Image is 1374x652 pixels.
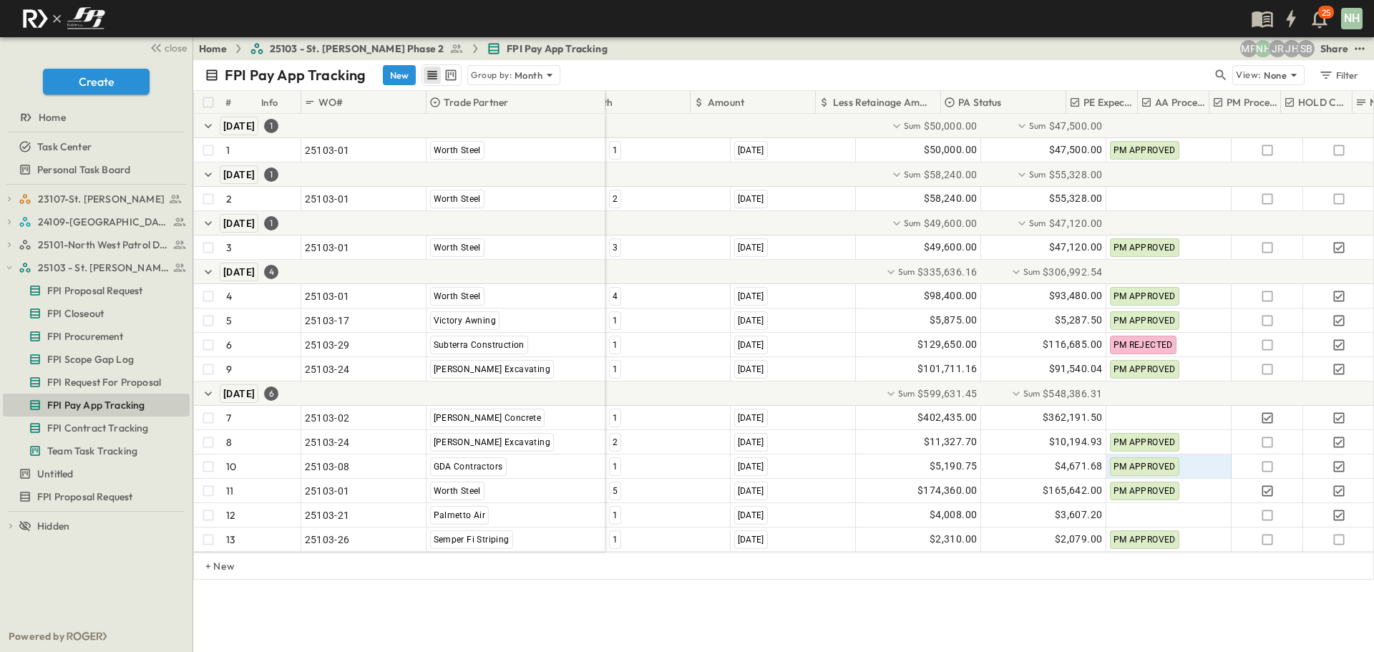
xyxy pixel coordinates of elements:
span: [DATE] [738,413,764,423]
button: kanban view [442,67,459,84]
span: $548,386.31 [1043,386,1102,401]
span: [DATE] [738,340,764,350]
div: 25103 - St. [PERSON_NAME] Phase 2test [3,256,190,279]
span: [DATE] [223,169,255,180]
button: Create [43,69,150,94]
p: Amount [708,95,744,110]
span: $5,287.50 [1055,312,1103,329]
span: $5,190.75 [930,458,978,475]
p: 3 [226,240,232,255]
span: $335,636.16 [917,265,977,279]
span: FPI Procurement [47,329,124,344]
div: 4 [264,265,278,279]
p: Sum [904,120,921,132]
span: $5,875.00 [930,312,978,329]
p: Sum [1029,120,1046,132]
div: # [225,82,231,122]
p: AA Processed [1155,95,1207,110]
span: Untitled [37,467,73,481]
a: FPI Scope Gap Log [3,349,187,369]
span: Worth Steel [434,486,481,496]
p: 2 [226,192,232,206]
div: 1 [264,119,278,133]
span: $402,435.00 [917,409,977,426]
p: Sum [1029,168,1046,180]
span: 25103-17 [305,313,350,328]
div: Untitledtest [3,462,190,485]
span: [PERSON_NAME] Excavating [434,437,551,447]
span: [DATE] [223,266,255,278]
span: Team Task Tracking [47,444,137,458]
span: $2,310.00 [930,531,978,548]
div: 6 [264,386,278,401]
p: Sum [1029,217,1046,229]
span: FPI Pay App Tracking [507,42,607,56]
p: Less Retainage Amount [833,95,933,110]
span: 25103-21 [305,508,350,522]
span: 1 [613,462,618,472]
div: FPI Proposal Requesttest [3,279,190,302]
span: [DATE] [738,510,764,520]
div: Jose Hurtado (jhurtado@fpibuilders.com) [1283,40,1300,57]
span: 25103-24 [305,362,350,376]
a: FPI Pay App Tracking [487,42,607,56]
a: Untitled [3,464,187,484]
span: PM APPROVED [1114,364,1176,374]
p: 6 [226,338,232,352]
span: 1 [613,535,618,545]
span: 1 [613,510,618,520]
a: 24109-St. Teresa of Calcutta Parish Hall [19,212,187,232]
span: $165,642.00 [1043,482,1102,499]
span: $98,400.00 [924,288,978,304]
span: 25103-01 [305,289,350,303]
span: [DATE] [738,291,764,301]
p: 25 [1322,7,1330,19]
span: FPI Proposal Request [47,283,142,298]
a: Team Task Tracking [3,441,187,461]
span: [DATE] [223,120,255,132]
span: close [165,41,187,55]
p: 1 [226,143,230,157]
span: 3 [613,243,618,253]
span: 25103-29 [305,338,350,352]
span: $49,600.00 [924,216,978,230]
span: 25103-01 [305,143,350,157]
span: $47,120.00 [1049,239,1103,256]
span: [DATE] [223,388,255,399]
a: Task Center [3,137,187,157]
span: $129,650.00 [917,336,977,353]
span: PM REJECTED [1114,340,1173,350]
div: 23107-St. [PERSON_NAME]test [3,188,190,210]
a: Personal Task Board [3,160,187,180]
span: $11,327.70 [924,434,978,450]
a: FPI Closeout [3,303,187,323]
a: FPI Proposal Request [3,281,187,301]
span: Worth Steel [434,194,481,204]
span: $3,607.20 [1055,507,1103,523]
div: Sterling Barnett (sterling@fpibuilders.com) [1297,40,1315,57]
span: $10,194.93 [1049,434,1103,450]
span: 25103-02 [305,411,350,425]
p: 7 [226,411,231,425]
span: 1 [613,145,618,155]
span: $4,008.00 [930,507,978,523]
span: $362,191.50 [1043,409,1102,426]
button: row view [424,67,441,84]
span: $306,992.54 [1043,265,1102,279]
span: $55,328.00 [1049,167,1103,182]
p: 5 [226,313,232,328]
span: [DATE] [738,316,764,326]
span: FPI Contract Tracking [47,421,149,435]
span: [DATE] [738,145,764,155]
div: # [223,91,258,114]
span: 25101-North West Patrol Division [38,238,169,252]
div: Filter [1318,67,1359,83]
span: $101,711.16 [917,361,977,377]
p: PE Expecting [1083,95,1136,110]
span: $174,360.00 [917,482,977,499]
span: [DATE] [738,364,764,374]
span: 25103 - St. [PERSON_NAME] Phase 2 [38,261,169,275]
span: Hidden [37,519,69,533]
span: $47,120.00 [1049,216,1103,230]
div: FPI Procurementtest [3,325,190,348]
